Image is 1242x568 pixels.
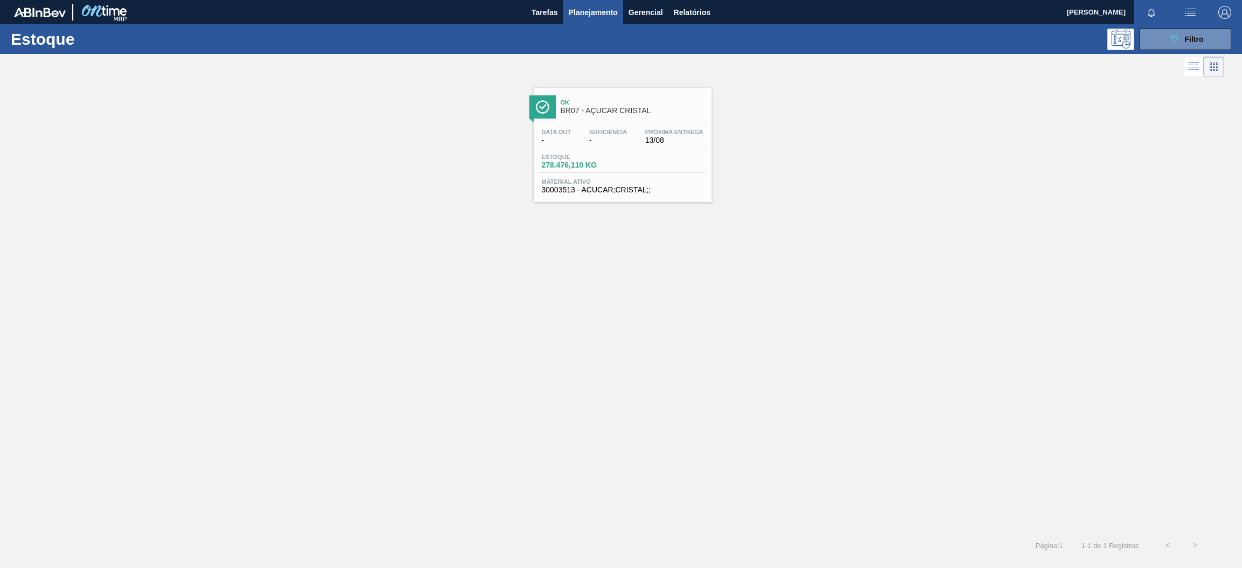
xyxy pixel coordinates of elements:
span: Ok [561,99,706,106]
img: Ícone [536,100,549,114]
span: Página : 1 [1036,542,1063,550]
span: - [542,136,571,144]
span: - [589,136,627,144]
button: > [1182,532,1209,559]
span: 278.476,110 KG [542,161,617,169]
span: Material ativo [542,178,703,185]
img: Logout [1218,6,1231,19]
span: Relatórios [674,6,710,19]
img: TNhmsLtSVTkK8tSr43FrP2fwEKptu5GPRR3wAAAABJRU5ErkJggg== [14,8,66,17]
h1: Estoque [11,33,176,45]
div: Visão em Lista [1184,57,1204,77]
div: Pogramando: nenhum usuário selecionado [1107,29,1134,50]
a: ÍconeOkBR07 - AÇÚCAR CRISTALData out-Suficiência-Próxima Entrega13/08Estoque278.476,110 KGMateria... [526,80,717,202]
div: Visão em Cards [1204,57,1224,77]
span: BR07 - AÇÚCAR CRISTAL [561,107,706,115]
span: 13/08 [645,136,703,144]
button: Notificações [1134,5,1169,20]
span: Filtro [1185,35,1204,44]
span: Data out [542,129,571,135]
span: Planejamento [569,6,618,19]
span: Estoque [542,154,617,160]
img: userActions [1184,6,1197,19]
span: 1 - 1 de 1 Registros [1079,542,1138,550]
span: Suficiência [589,129,627,135]
button: < [1155,532,1182,559]
button: Filtro [1140,29,1231,50]
span: Gerencial [629,6,663,19]
span: Tarefas [532,6,558,19]
span: 30003513 - ACUCAR;CRISTAL;; [542,186,703,194]
span: Próxima Entrega [645,129,703,135]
